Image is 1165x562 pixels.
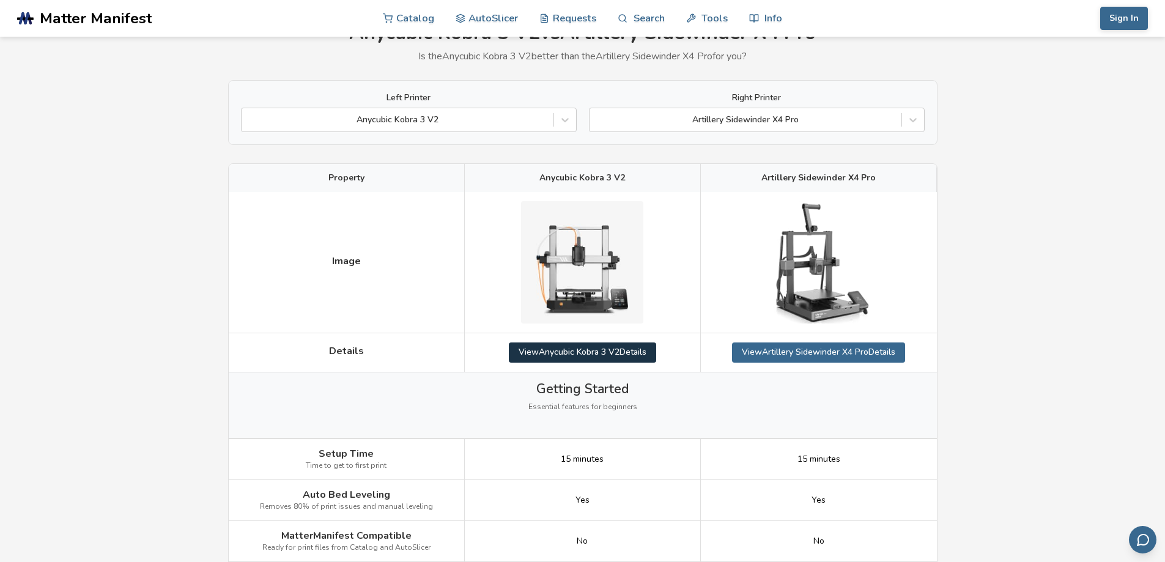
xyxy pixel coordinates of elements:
a: ViewArtillery Sidewinder X4 ProDetails [732,342,905,362]
span: Ready for print files from Catalog and AutoSlicer [262,544,431,552]
span: Setup Time [319,448,374,459]
span: Anycubic Kobra 3 V2 [539,173,625,183]
span: 15 minutes [797,454,840,464]
span: 15 minutes [561,454,604,464]
span: Removes 80% of print issues and manual leveling [260,503,433,511]
span: Essential features for beginners [528,403,637,412]
span: No [813,536,824,546]
span: No [577,536,588,546]
span: Artillery Sidewinder X4 Pro [761,173,876,183]
button: Send feedback via email [1129,526,1156,553]
input: Artillery Sidewinder X4 Pro [596,115,598,125]
label: Left Printer [241,93,577,103]
span: Time to get to first print [306,462,386,470]
label: Right Printer [589,93,925,103]
span: MatterManifest Compatible [281,530,412,541]
span: Property [328,173,364,183]
span: Yes [812,495,826,505]
p: Is the Anycubic Kobra 3 V2 better than the Artillery Sidewinder X4 Pro for you? [228,51,938,62]
button: Sign In [1100,7,1148,30]
span: Details [329,346,364,357]
span: Getting Started [536,382,629,396]
img: Anycubic Kobra 3 V2 [521,201,643,324]
span: Yes [575,495,590,505]
span: Matter Manifest [40,10,152,27]
img: Artillery Sidewinder X4 Pro [758,201,880,324]
a: ViewAnycubic Kobra 3 V2Details [509,342,656,362]
span: Image [332,256,361,267]
span: Auto Bed Leveling [303,489,390,500]
h1: Anycubic Kobra 3 V2 vs Artillery Sidewinder X4 Pro [228,22,938,45]
input: Anycubic Kobra 3 V2 [248,115,250,125]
